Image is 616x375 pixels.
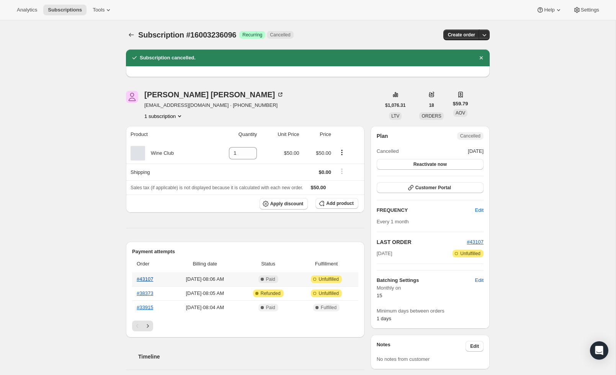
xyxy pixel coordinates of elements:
button: Edit [471,274,488,287]
span: Tools [93,7,105,13]
button: Reactivate now [377,159,484,170]
span: Apply discount [270,201,304,207]
span: ORDERS [422,113,441,119]
button: Add product [315,198,358,209]
h3: Notes [377,341,466,352]
span: [DATE] · 08:06 AM [173,275,237,283]
span: [DATE] [377,250,392,257]
button: Apply discount [260,198,308,210]
h2: LAST ORDER [377,238,467,246]
span: Fulfilled [321,305,337,311]
h2: FREQUENCY [377,206,475,214]
th: Price [302,126,333,143]
button: Product actions [144,112,183,120]
span: Cancelled [270,32,290,38]
span: 15 [377,293,382,298]
button: Product actions [336,148,348,157]
span: Subscription #16003236096 [138,31,236,39]
span: $50.00 [316,150,331,156]
button: Customer Portal [377,182,484,193]
h2: Plan [377,132,388,140]
span: Cancelled [460,133,480,139]
span: 18 [429,102,434,108]
span: Every 1 month [377,219,409,224]
span: Unfulfilled [319,290,339,296]
th: Quantity [207,126,259,143]
span: Cancelled [377,147,399,155]
span: $59.79 [453,100,468,108]
button: Subscriptions [43,5,87,15]
h2: Subscription cancelled. [140,54,196,62]
div: [PERSON_NAME] [PERSON_NAME] [144,91,284,98]
span: Add product [326,200,353,206]
h2: Timeline [138,353,364,360]
button: Help [532,5,567,15]
span: Paid [266,276,275,282]
span: Fulfillment [299,260,353,268]
span: [DATE] · 08:05 AM [173,290,237,297]
h6: Batching Settings [377,277,475,284]
span: Reactivate now [413,161,447,167]
span: Edit [475,206,484,214]
button: #43107 [467,238,484,246]
span: Kealy Gorman [126,91,138,103]
span: Sales tax (if applicable) is not displayed because it is calculated with each new order. [131,185,303,190]
span: Minimum days between orders [377,307,484,315]
span: Subscriptions [48,7,82,13]
button: Subscriptions [126,29,137,40]
button: Edit [466,341,484,352]
button: Tools [88,5,117,15]
span: Customer Portal [415,185,451,191]
span: AOV [456,110,465,116]
a: #43107 [137,276,153,282]
span: [DATE] [468,147,484,155]
span: [DATE] · 08:04 AM [173,304,237,311]
button: Settings [569,5,604,15]
span: $50.00 [311,185,326,190]
span: Billing date [173,260,237,268]
button: Edit [471,204,488,216]
button: 18 [424,100,438,111]
a: #33915 [137,305,153,310]
th: Product [126,126,207,143]
div: Open Intercom Messenger [590,341,608,360]
span: Edit [470,343,479,349]
span: LTV [391,113,399,119]
div: Wine Club [145,149,174,157]
button: Create order [443,29,480,40]
button: $1,076.31 [381,100,410,111]
h2: Payment attempts [132,248,358,255]
span: Edit [475,277,484,284]
span: Unfulfilled [460,251,480,257]
th: Order [132,255,170,272]
nav: Pagination [132,321,358,331]
span: Status [242,260,295,268]
button: Analytics [12,5,42,15]
span: Monthly on [377,284,484,292]
a: #43107 [467,239,484,245]
span: Settings [581,7,599,13]
span: Help [544,7,554,13]
span: Analytics [17,7,37,13]
button: Next [142,321,153,331]
span: Create order [448,32,475,38]
th: Unit Price [259,126,301,143]
span: $0.00 [319,169,331,175]
span: No notes from customer [377,356,430,362]
span: Refunded [261,290,281,296]
span: Unfulfilled [319,276,339,282]
span: $1,076.31 [385,102,405,108]
button: Dismiss notification [476,52,487,63]
span: Paid [266,305,275,311]
span: [EMAIL_ADDRESS][DOMAIN_NAME] · [PHONE_NUMBER] [144,102,284,109]
span: 1 days [377,316,391,321]
span: $50.00 [284,150,299,156]
a: #38373 [137,290,153,296]
span: Recurring [242,32,262,38]
th: Shipping [126,164,207,180]
button: Shipping actions [336,167,348,175]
